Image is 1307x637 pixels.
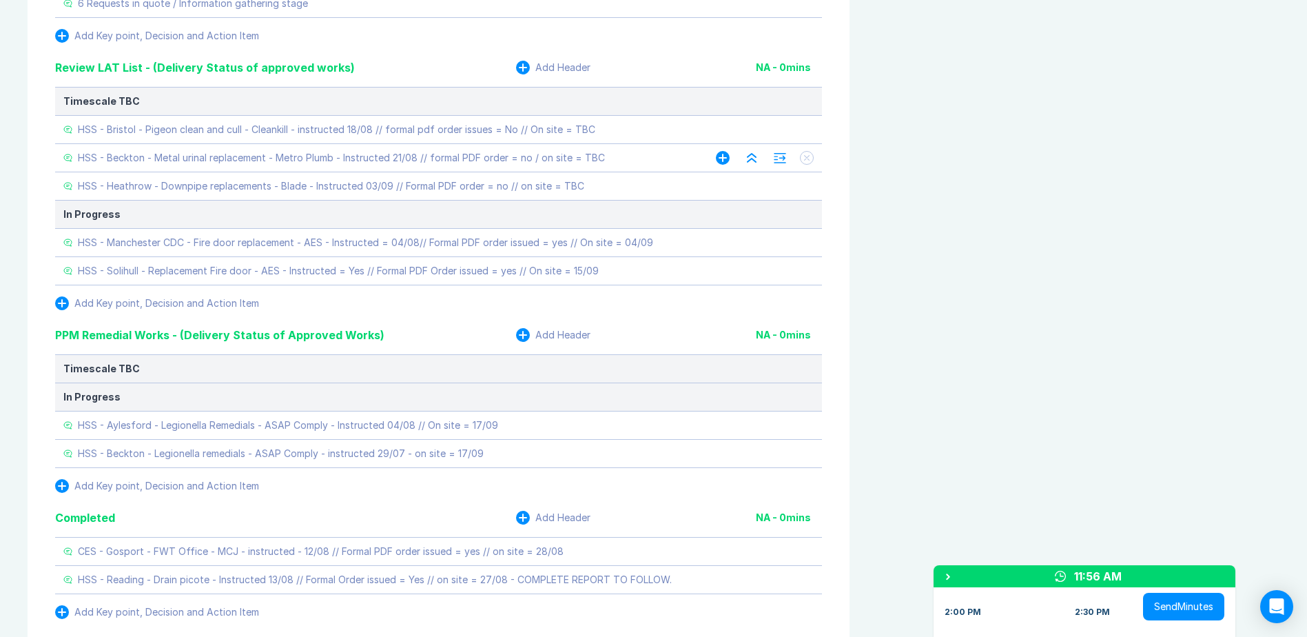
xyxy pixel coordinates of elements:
div: Add Header [535,330,590,341]
button: Add Key point, Decision and Action Item [55,296,259,310]
div: Timescale TBC [63,96,814,107]
div: HSS - Aylesford - Legionella Remedials - ASAP Comply - Instructed 04/08 // On site = 17/09 [78,420,498,431]
div: HSS - Bristol - Pigeon clean and cull - Cleankill - instructed 18/08 // formal pdf order issues =... [78,124,595,135]
button: Add Header [516,328,590,342]
div: In Progress [63,209,814,220]
div: HSS - Beckton - Legionella remedials - ASAP Comply - instructed 29/07 - on site = 17/09 [78,448,484,459]
div: Completed [55,509,115,526]
div: Timescale TBC [63,363,814,374]
div: NA - 0 mins [756,330,822,341]
div: 2:30 PM [1075,607,1110,618]
div: HSS - Beckton - Metal urinal replacement - Metro Plumb - Instructed 21/08 // formal PDF order = n... [78,152,605,163]
button: Add Key point, Decision and Action Item [55,29,259,43]
div: Add Key point, Decision and Action Item [74,607,259,618]
div: Add Header [535,512,590,523]
div: PPM Remedial Works - (Delivery Status of Approved Works) [55,327,384,343]
div: Review LAT List - (Delivery Status of approved works) [55,59,355,76]
div: Add Key point, Decision and Action Item [74,481,259,492]
button: SendMinutes [1143,593,1224,620]
div: Add Key point, Decision and Action Item [74,30,259,41]
div: HSS - Manchester CDC - Fire door replacement - AES - Instructed = 04/08// Formal PDF order issued... [78,237,653,248]
div: Add Header [535,62,590,73]
div: In Progress [63,392,814,403]
div: CES - Gosport - FWT Office - MCJ - instructed - 12/08 // Formal PDF order issued = yes // on site... [78,546,564,557]
div: 2:00 PM [945,607,981,618]
button: Add Header [516,511,590,525]
button: Add Key point, Decision and Action Item [55,605,259,619]
div: NA - 0 mins [756,62,822,73]
div: HSS - Heathrow - Downpipe replacements - Blade - Instructed 03/09 // Formal PDF order = no // on ... [78,181,584,192]
button: Add Key point, Decision and Action Item [55,479,259,493]
div: HSS - Reading - Drain picote - Instructed 13/08 // Formal Order issued = Yes // on site = 27/08 -... [78,574,672,585]
div: Open Intercom Messenger [1260,590,1293,623]
button: Add Header [516,61,590,74]
div: NA - 0 mins [756,512,822,523]
div: 11:56 AM [1074,568,1122,585]
div: Add Key point, Decision and Action Item [74,298,259,309]
div: HSS - Solihull - Replacement Fire door - AES - Instructed = Yes // Formal PDF Order issued = yes ... [78,265,599,276]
